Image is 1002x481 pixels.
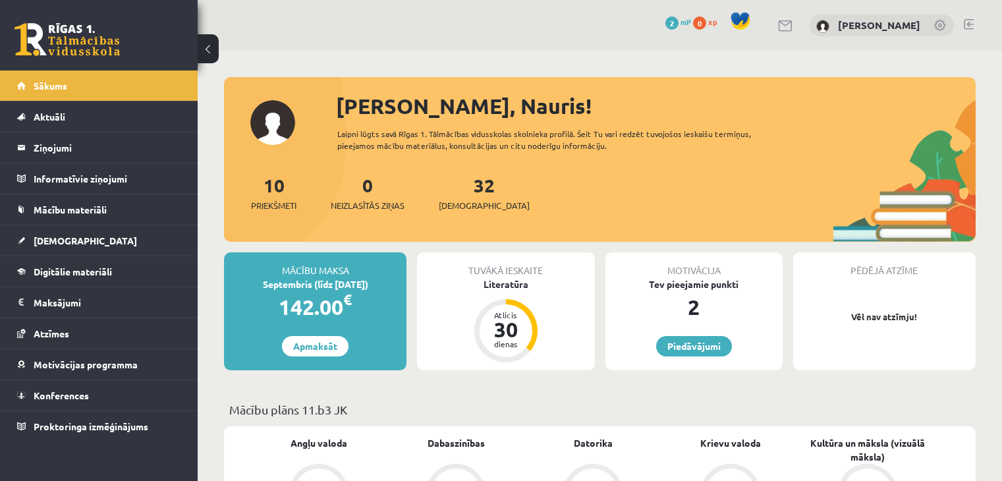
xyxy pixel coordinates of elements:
a: [PERSON_NAME] [838,18,920,32]
span: Motivācijas programma [34,358,138,370]
span: xp [708,16,717,27]
a: 0 xp [693,16,723,27]
a: Proktoringa izmēģinājums [17,411,181,441]
span: Konferences [34,389,89,401]
div: Motivācija [605,252,783,277]
span: [DEMOGRAPHIC_DATA] [439,199,530,212]
span: [DEMOGRAPHIC_DATA] [34,235,137,246]
a: Sākums [17,71,181,101]
div: 2 [605,291,783,323]
a: Dabaszinības [428,436,485,450]
span: Neizlasītās ziņas [331,199,404,212]
p: Vēl nav atzīmju! [800,310,969,324]
div: dienas [486,340,526,348]
span: 2 [665,16,679,30]
a: Digitālie materiāli [17,256,181,287]
a: [DEMOGRAPHIC_DATA] [17,225,181,256]
div: Laipni lūgts savā Rīgas 1. Tālmācības vidusskolas skolnieka profilā. Šeit Tu vari redzēt tuvojošo... [337,128,789,152]
div: Mācību maksa [224,252,406,277]
p: Mācību plāns 11.b3 JK [229,401,970,418]
a: Rīgas 1. Tālmācības vidusskola [14,23,120,56]
a: Datorika [574,436,613,450]
img: Nauris Semjonovs [816,20,829,33]
a: Aktuāli [17,101,181,132]
a: Mācību materiāli [17,194,181,225]
a: Angļu valoda [291,436,347,450]
a: 2 mP [665,16,691,27]
legend: Ziņojumi [34,132,181,163]
div: Septembris (līdz [DATE]) [224,277,406,291]
a: Piedāvājumi [656,336,732,356]
a: 32[DEMOGRAPHIC_DATA] [439,173,530,212]
div: Tuvākā ieskaite [417,252,594,277]
a: Literatūra Atlicis 30 dienas [417,277,594,364]
span: Proktoringa izmēģinājums [34,420,148,432]
span: 0 [693,16,706,30]
div: Atlicis [486,311,526,319]
div: [PERSON_NAME], Nauris! [336,90,976,122]
a: Atzīmes [17,318,181,349]
a: Motivācijas programma [17,349,181,380]
a: Maksājumi [17,287,181,318]
legend: Maksājumi [34,287,181,318]
legend: Informatīvie ziņojumi [34,163,181,194]
a: Konferences [17,380,181,410]
a: 10Priekšmeti [251,173,296,212]
div: Literatūra [417,277,594,291]
div: 30 [486,319,526,340]
a: Ziņojumi [17,132,181,163]
div: Pēdējā atzīme [793,252,976,277]
span: € [343,290,352,309]
a: Krievu valoda [700,436,761,450]
span: Priekšmeti [251,199,296,212]
span: Mācību materiāli [34,204,107,215]
span: Aktuāli [34,111,65,123]
span: Atzīmes [34,327,69,339]
span: mP [681,16,691,27]
div: Tev pieejamie punkti [605,277,783,291]
a: Kultūra un māksla (vizuālā māksla) [799,436,936,464]
div: 142.00 [224,291,406,323]
a: Apmaksāt [282,336,348,356]
a: Informatīvie ziņojumi [17,163,181,194]
a: 0Neizlasītās ziņas [331,173,404,212]
span: Digitālie materiāli [34,266,112,277]
span: Sākums [34,80,67,92]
